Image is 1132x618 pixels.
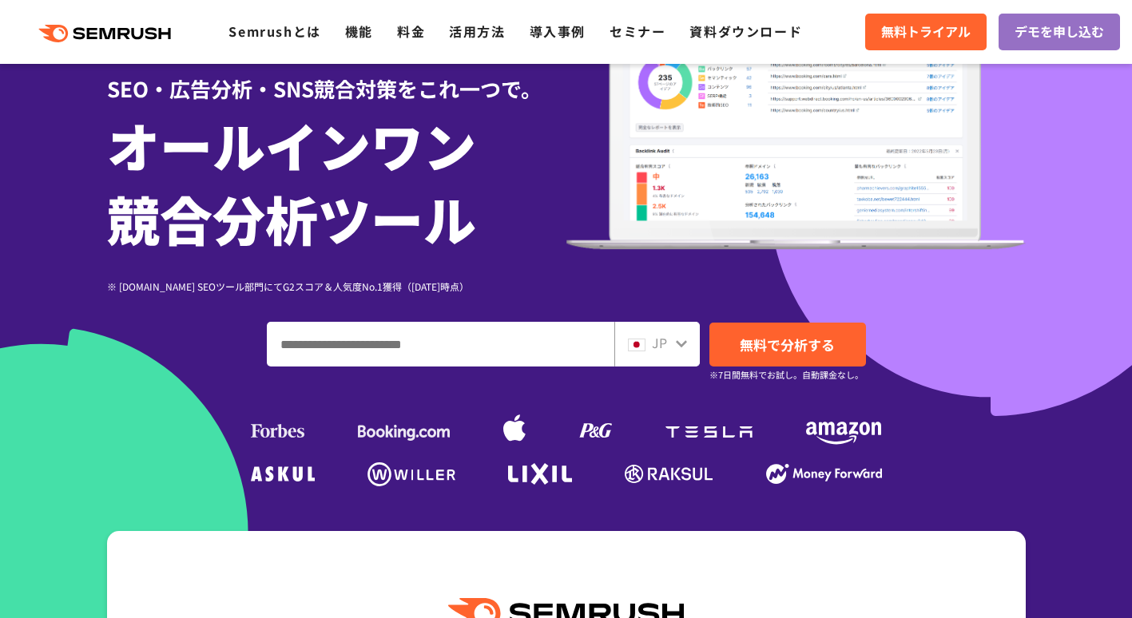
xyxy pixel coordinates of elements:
span: 無料トライアル [881,22,971,42]
a: デモを申し込む [999,14,1120,50]
span: 無料で分析する [740,335,835,355]
a: 活用方法 [449,22,505,41]
div: ※ [DOMAIN_NAME] SEOツール部門にてG2スコア＆人気度No.1獲得（[DATE]時点） [107,279,566,294]
a: 機能 [345,22,373,41]
a: 無料トライアル [865,14,987,50]
a: 料金 [397,22,425,41]
input: ドメイン、キーワードまたはURLを入力してください [268,323,614,366]
small: ※7日間無料でお試し。自動課金なし。 [709,367,864,382]
a: セミナー [610,22,665,41]
div: SEO・広告分析・SNS競合対策をこれ一つで。 [107,49,566,104]
a: 導入事例 [530,22,586,41]
a: 無料で分析する [709,323,866,366]
a: Semrushとは [228,22,320,41]
span: デモを申し込む [1015,22,1104,42]
a: 資料ダウンロード [689,22,802,41]
span: JP [652,333,667,352]
h1: オールインワン 競合分析ツール [107,108,566,255]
